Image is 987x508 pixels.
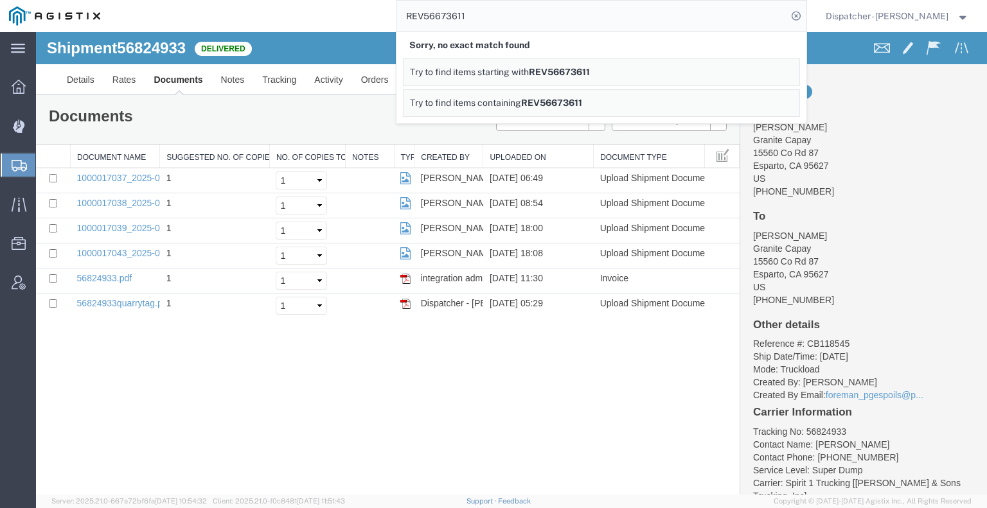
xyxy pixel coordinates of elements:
span: [DATE] 10:54:32 [155,497,207,505]
td: 1 [124,161,234,186]
h4: From [717,70,938,82]
td: 1 [124,186,234,211]
span: REV56673611 [529,67,590,77]
th: Document Type: activate to sort column ascending [558,112,669,136]
div: Sorry, no exact match found [403,32,800,58]
a: Feedback [498,497,531,505]
span: US [717,141,729,152]
td: [DATE] 11:30 [447,236,558,261]
td: Upload Shipment Document [558,211,669,236]
a: 1000017039_2025-09-16_18_00_11.jpg [41,191,202,201]
td: [PERSON_NAME] D'esterhazy [378,161,447,186]
a: Documents [109,32,175,63]
th: Type: activate to sort column ascending [358,112,378,136]
h4: Other details [717,287,938,299]
th: Suggested No. of Copies: activate to sort column ascending [124,112,234,136]
td: 1 [124,236,234,261]
a: Tracking [217,32,269,63]
h4: To [717,179,938,191]
button: Manage table columns [675,112,698,136]
i: jpg [364,217,375,226]
td: [DATE] 08:54 [447,161,558,186]
li: Created By: [PERSON_NAME] [717,344,938,356]
iframe: FS Legacy Container [36,32,987,495]
li: Service Level: Super Dump [717,432,938,444]
li: Tracking No: 56824933 [717,393,938,406]
address: [PERSON_NAME] Granite Capay 15560 Co Rd 87 Esparto, CA 95627 [PHONE_NUMBER] [717,197,938,274]
a: Rates [67,32,109,63]
a: Notes [176,32,218,63]
span: Dispatcher - Cameron Bowman [826,9,948,23]
a: 1000017037_2025-09-16_06_49_26.jpg [41,141,202,151]
td: [PERSON_NAME] D'esterhazy [378,186,447,211]
td: 1 [124,211,234,236]
td: [PERSON_NAME] D'esterhazy [378,136,447,161]
span: US [717,250,729,260]
td: 1 [124,136,234,161]
th: Notes: activate to sort column ascending [310,112,358,136]
span: Try to find items containing [410,98,521,108]
td: Upload Shipment Document [558,261,669,286]
a: 56824933quarrytag.pdf [41,266,134,276]
h4: Carrier Information [717,374,938,387]
td: [DATE] 18:08 [447,211,558,236]
span: [DATE] 11:51:43 [297,497,345,505]
a: foreman_pgespoils@p... [790,358,887,368]
img: pdf.gif [364,241,375,252]
span: Client: 2025.21.0-f0c8481 [213,497,345,505]
td: Invoice [558,236,669,261]
td: Dispatcher - [PERSON_NAME] [378,261,447,286]
th: No. of Copies to Print: activate to sort column ascending [233,112,309,136]
th: Uploaded On: activate to sort column ascending [447,112,558,136]
td: Upload Shipment Document [558,161,669,186]
i: jpg [364,192,375,201]
a: Orders [316,32,362,63]
td: integration admin [378,236,447,261]
span: Drag and Drop or [384,82,454,92]
li: Contact Phone: [PHONE_NUMBER] [717,419,938,432]
td: 1 [124,261,234,286]
img: pdf.gif [364,267,375,277]
td: [DATE] 05:29 [447,261,558,286]
address: [PERSON_NAME] Granite Capay 15560 Co Rd 87 Esparto, CA 95627 [PHONE_NUMBER] [717,89,938,166]
td: [DATE] 06:49 [447,136,558,161]
i: jpg [364,167,375,176]
span: Try to find items starting with [410,67,529,77]
a: Activity [269,32,316,63]
li: Carrier: Spirit 1 Trucking [[PERSON_NAME] & Sons Trucking, Inc] [717,444,938,470]
a: 56824933.pdf [41,241,96,251]
span: REV56673611 [521,98,582,108]
td: Upload Shipment Document [558,136,669,161]
li: Mode: Truckload [717,331,938,344]
td: [DATE] 18:00 [447,186,558,211]
h1: Documents [13,76,97,92]
a: 1000017043_2025-09-16_18_08_12.jpg [41,216,202,226]
li: Contact Name: [PERSON_NAME] [717,406,938,419]
span: Copyright © [DATE]-[DATE] Agistix Inc., All Rights Reserved [774,496,972,507]
img: logo [9,6,100,26]
a: Support [467,497,499,505]
button: Start New Shipment [576,76,675,99]
li: Created By Email: [717,356,938,369]
input: Search for shipment number, reference number [396,1,787,31]
td: [PERSON_NAME] D'esterhazy [378,211,447,236]
a: 1000017038_2025-09-16_08_53_58.jpg [41,166,202,176]
th: Created by: activate to sort column ascending [378,112,447,136]
button: Attach Documents [460,76,553,99]
li: Reference #: CB118545 [717,305,938,318]
a: Multi-stop [717,56,776,66]
i: jpg [364,142,375,151]
span: Server: 2025.21.0-667a72bf6fa [51,497,207,505]
button: Dispatcher - [PERSON_NAME] [825,8,970,24]
li: Ship Date/Time: [DATE] [717,318,938,331]
th: Document Name: activate to sort column ascending [35,112,124,136]
span: Multi-stop [717,53,776,67]
td: Upload Shipment Document [558,186,669,211]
